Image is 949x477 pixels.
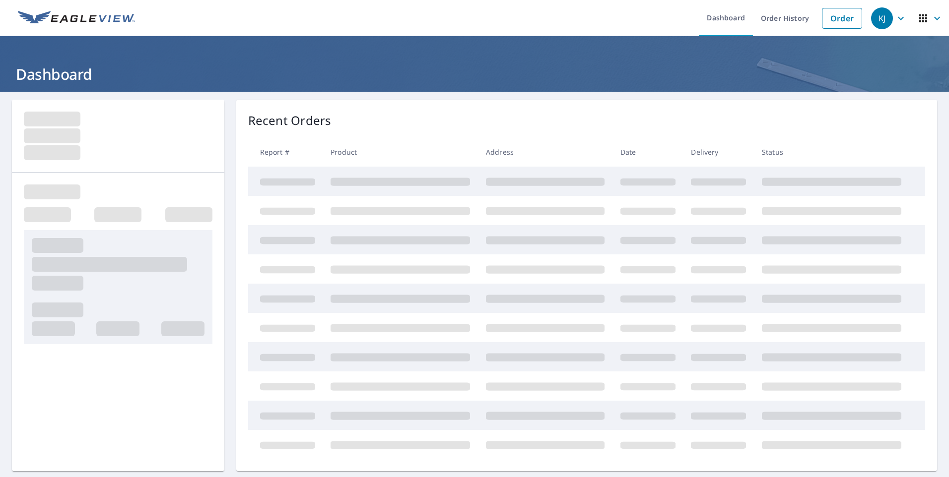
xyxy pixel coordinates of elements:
th: Address [478,137,612,167]
div: KJ [871,7,893,29]
th: Status [754,137,909,167]
a: Order [822,8,862,29]
th: Delivery [683,137,754,167]
img: EV Logo [18,11,135,26]
h1: Dashboard [12,64,937,84]
th: Report # [248,137,323,167]
th: Product [323,137,478,167]
th: Date [612,137,683,167]
p: Recent Orders [248,112,332,129]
